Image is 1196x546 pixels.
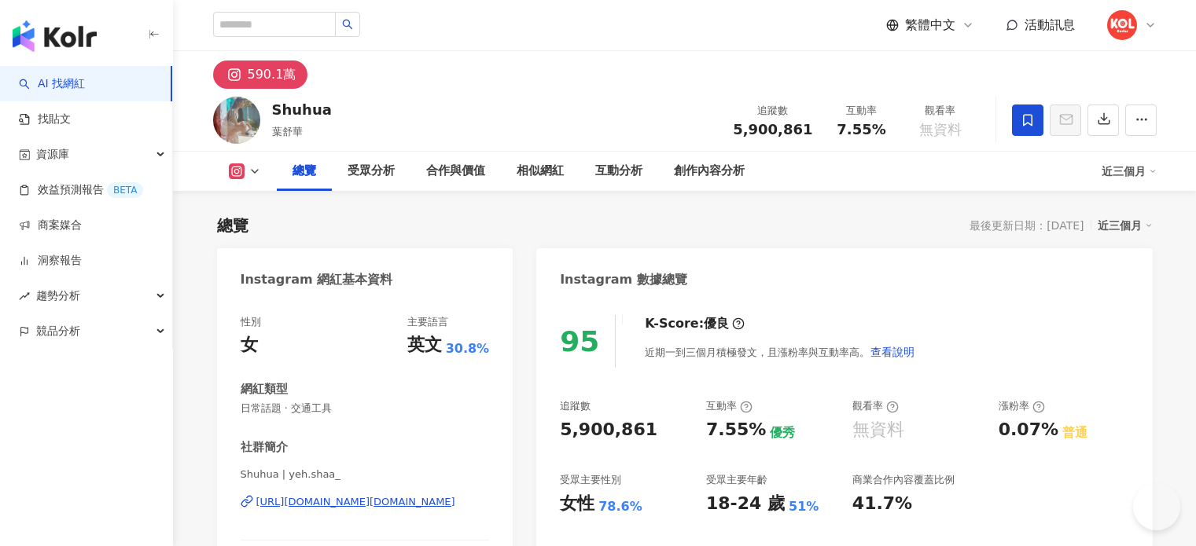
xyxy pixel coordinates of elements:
div: 觀看率 [911,103,970,119]
div: 7.55% [706,418,766,442]
span: 繁體中文 [905,16,955,34]
div: 優秀 [770,424,795,442]
a: searchAI 找網紅 [19,76,85,92]
div: 受眾主要年齡 [706,473,767,487]
button: 590.1萬 [213,60,308,89]
div: 追蹤數 [733,103,812,119]
div: 近三個月 [1098,215,1153,236]
img: logo [13,20,97,52]
div: 總覽 [293,162,316,181]
div: 最後更新日期：[DATE] [970,219,1084,232]
div: 網紅類型 [241,381,288,398]
div: 近期一到三個月積極發文，且漲粉率與互動率高。 [645,336,915,368]
span: 7.55% [837,122,885,137]
span: rise [19,291,30,302]
span: 葉舒華 [272,126,303,137]
span: Shuhua | yeh.shaa_ [241,467,490,482]
iframe: Help Scout Beacon - Open [1133,483,1180,530]
span: 30.8% [446,340,490,357]
a: [URL][DOMAIN_NAME][DOMAIN_NAME] [241,495,490,509]
span: 查看說明 [870,346,914,358]
span: 5,900,861 [733,121,812,137]
div: 普通 [1062,424,1087,442]
a: 找貼文 [19,112,71,127]
div: 社群簡介 [241,439,288,456]
a: 洞察報告 [19,253,82,269]
div: Shuhua [272,100,332,119]
div: 無資料 [852,418,904,442]
div: 51% [789,498,819,515]
span: 無資料 [919,122,962,137]
div: K-Score : [645,315,745,332]
a: 效益預測報告BETA [19,182,143,198]
div: 0.07% [999,418,1058,442]
div: 受眾主要性別 [560,473,621,487]
div: 5,900,861 [560,418,657,442]
div: Instagram 網紅基本資料 [241,271,393,288]
div: 合作與價值 [426,162,485,181]
div: 95 [560,325,599,357]
div: 41.7% [852,492,912,516]
div: 漲粉率 [999,399,1045,413]
div: 78.6% [598,498,642,515]
div: Instagram 數據總覽 [560,271,687,288]
div: 性別 [241,315,261,329]
div: [URL][DOMAIN_NAME][DOMAIN_NAME] [256,495,455,509]
div: 受眾分析 [348,162,395,181]
div: 18-24 歲 [706,492,785,516]
span: 競品分析 [36,313,80,349]
div: 觀看率 [852,399,899,413]
div: 優良 [704,315,729,332]
div: 追蹤數 [560,399,591,413]
span: 趨勢分析 [36,278,80,313]
div: 女性 [560,492,594,516]
div: 互動率 [706,399,753,413]
div: 創作內容分析 [674,162,745,181]
div: 近三個月 [1102,159,1157,184]
div: 互動分析 [595,162,642,181]
span: 活動訊息 [1025,17,1075,32]
div: 英文 [407,333,442,357]
img: KOLRadar_logo.jpeg [1107,10,1137,40]
div: 590.1萬 [248,64,296,86]
div: 商業合作內容覆蓋比例 [852,473,955,487]
div: 互動率 [832,103,892,119]
img: KOL Avatar [213,97,260,144]
div: 總覽 [217,214,248,236]
span: search [342,19,353,30]
div: 主要語言 [407,315,448,329]
span: 資源庫 [36,137,69,172]
div: 女 [241,333,258,357]
a: 商案媒合 [19,218,82,233]
button: 查看說明 [870,336,915,368]
span: 日常話題 · 交通工具 [241,401,490,416]
div: 相似網紅 [517,162,564,181]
